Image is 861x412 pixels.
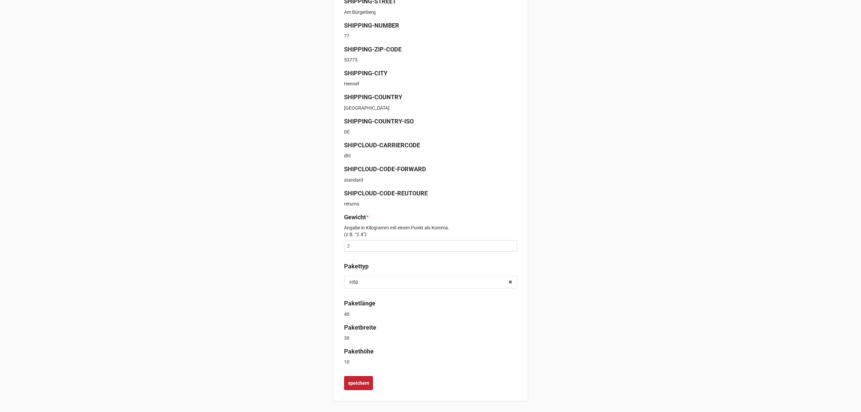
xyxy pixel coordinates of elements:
[344,311,517,317] p: 40
[344,33,517,39] p: 77
[344,324,376,331] b: Paketbreite
[344,213,366,222] label: Gewicht
[344,335,517,341] p: 30
[344,177,517,183] p: standard
[344,46,402,53] b: SHIPPING-ZIP-CODE
[344,152,517,159] p: dhl
[344,70,387,77] b: SHIPPING-CITY
[344,93,402,101] b: SHIPPING-COUNTRY
[344,57,517,63] p: 53773
[344,300,375,307] b: Paketlänge
[344,190,428,197] b: SHIPCLOUD-CODE-REUTOURE
[344,128,517,135] p: DE
[344,376,373,390] button: speichern
[344,359,517,365] p: 10
[348,380,369,387] b: speichern
[344,165,426,173] b: SHIPCLOUD-CODE-FORWARD
[344,118,414,125] b: SHIPPING-COUNTRY-ISO
[344,200,517,207] p: returns
[344,9,517,15] p: Am Bürgerberg
[344,80,517,87] p: Hennef
[344,142,420,149] b: SHIPCLOUD-CARRIERCODE
[344,22,399,29] b: SHIPPING-NUMBER
[344,262,369,271] label: Pakettyp
[349,280,358,285] div: H50
[344,348,374,355] b: Pakethöhe
[344,105,517,111] p: [GEOGRAPHIC_DATA]
[344,224,517,238] p: Angabe in Kilogramm mit einem Punkt als Komma. (z.B. “2.4”)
